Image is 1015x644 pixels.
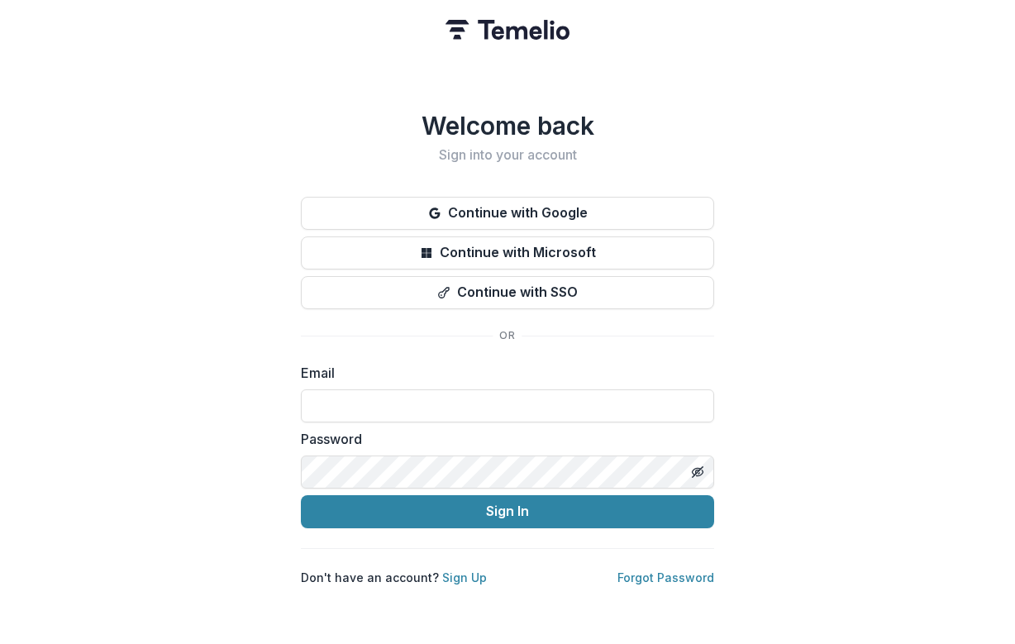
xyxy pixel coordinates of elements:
[301,495,714,528] button: Sign In
[301,363,704,383] label: Email
[301,569,487,586] p: Don't have an account?
[301,111,714,141] h1: Welcome back
[301,429,704,449] label: Password
[301,276,714,309] button: Continue with SSO
[684,459,711,485] button: Toggle password visibility
[301,236,714,270] button: Continue with Microsoft
[446,20,569,40] img: Temelio
[617,570,714,584] a: Forgot Password
[301,147,714,163] h2: Sign into your account
[442,570,487,584] a: Sign Up
[301,197,714,230] button: Continue with Google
